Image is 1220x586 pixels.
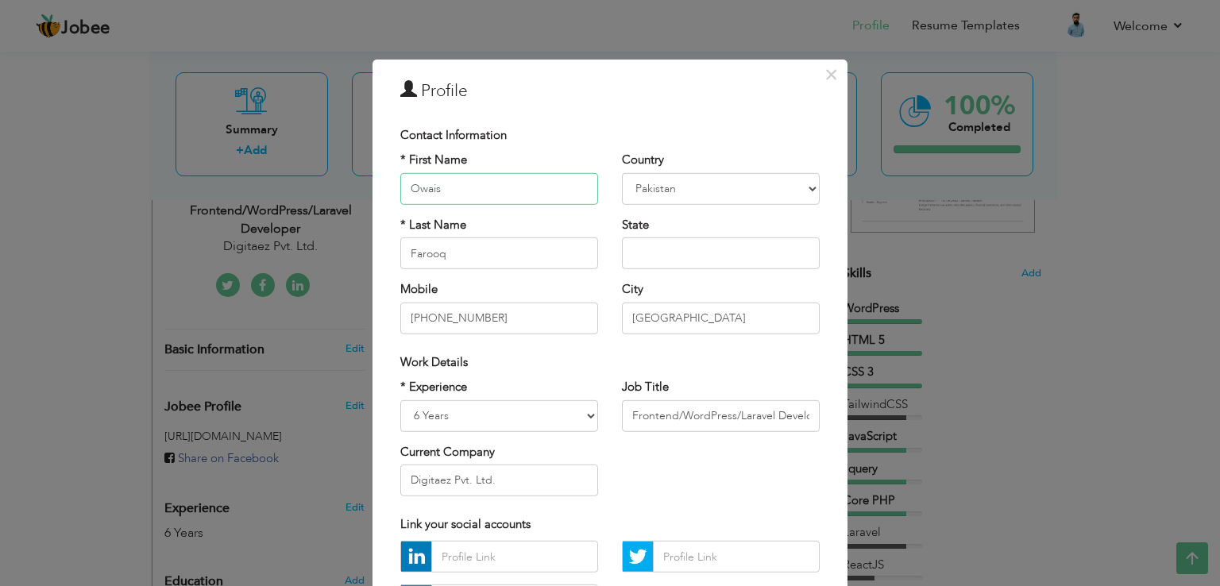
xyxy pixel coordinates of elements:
[622,379,669,395] label: Job Title
[622,217,649,233] label: State
[400,217,466,233] label: * Last Name
[818,62,844,87] button: Close
[401,542,431,572] img: linkedin
[653,541,820,573] input: Profile Link
[400,127,507,143] span: Contact Information
[431,541,598,573] input: Profile Link
[400,379,467,395] label: * Experience
[622,281,643,298] label: City
[400,443,495,460] label: Current Company
[400,516,531,532] span: Link your social accounts
[400,152,467,168] label: * First Name
[623,542,653,572] img: Twitter
[400,353,468,369] span: Work Details
[400,79,820,103] h3: Profile
[400,281,438,298] label: Mobile
[824,60,838,89] span: ×
[622,152,664,168] label: Country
